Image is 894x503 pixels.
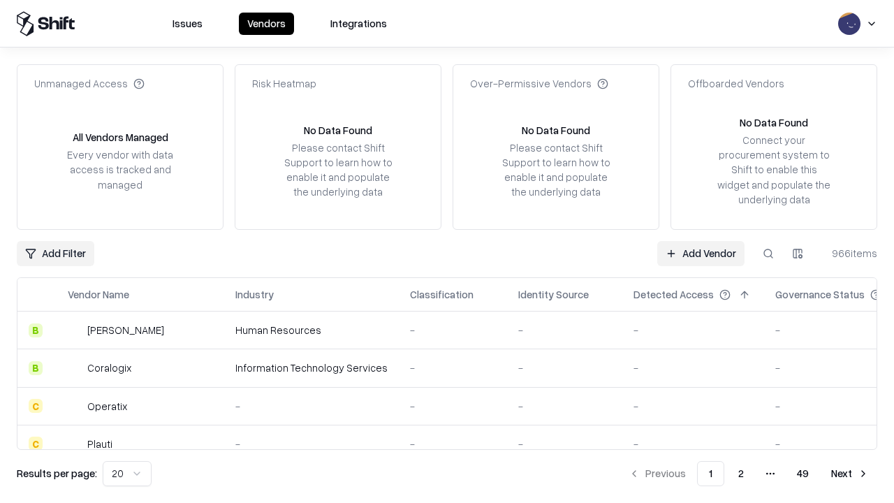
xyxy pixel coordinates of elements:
div: Human Resources [235,323,388,337]
div: B [29,323,43,337]
div: - [633,437,753,451]
button: Issues [164,13,211,35]
div: Please contact Shift Support to learn how to enable it and populate the underlying data [498,140,614,200]
button: Add Filter [17,241,94,266]
div: Vendor Name [68,287,129,302]
div: C [29,437,43,451]
div: - [633,399,753,414]
div: Risk Heatmap [252,76,316,91]
div: - [518,399,611,414]
button: Vendors [239,13,294,35]
p: Results per page: [17,466,97,481]
div: B [29,361,43,375]
div: - [633,323,753,337]
div: Over-Permissive Vendors [470,76,608,91]
div: Please contact Shift Support to learn how to enable it and populate the underlying data [280,140,396,200]
div: Plauti [87,437,112,451]
div: Connect your procurement system to Shift to enable this widget and populate the underlying data [716,133,832,207]
div: Industry [235,287,274,302]
div: - [410,437,496,451]
div: All Vendors Managed [73,130,168,145]
div: Information Technology Services [235,360,388,375]
div: - [235,437,388,451]
div: - [410,323,496,337]
div: Offboarded Vendors [688,76,784,91]
div: [PERSON_NAME] [87,323,164,337]
div: No Data Found [522,123,590,138]
img: Coralogix [68,361,82,375]
div: Every vendor with data access is tracked and managed [62,147,178,191]
img: Operatix [68,399,82,413]
div: Operatix [87,399,127,414]
div: - [518,360,611,375]
div: 966 items [821,246,877,261]
div: C [29,399,43,413]
button: 49 [786,461,820,486]
div: No Data Found [740,115,808,130]
div: Detected Access [633,287,714,302]
div: - [235,399,388,414]
button: 1 [697,461,724,486]
div: Coralogix [87,360,131,375]
nav: pagination [620,461,877,486]
div: Classification [410,287,474,302]
div: - [518,437,611,451]
div: Governance Status [775,287,865,302]
button: Next [823,461,877,486]
img: Deel [68,323,82,337]
div: - [410,360,496,375]
div: No Data Found [304,123,372,138]
div: - [518,323,611,337]
div: Identity Source [518,287,589,302]
div: Unmanaged Access [34,76,145,91]
img: Plauti [68,437,82,451]
button: 2 [727,461,755,486]
button: Integrations [322,13,395,35]
a: Add Vendor [657,241,745,266]
div: - [410,399,496,414]
div: - [633,360,753,375]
